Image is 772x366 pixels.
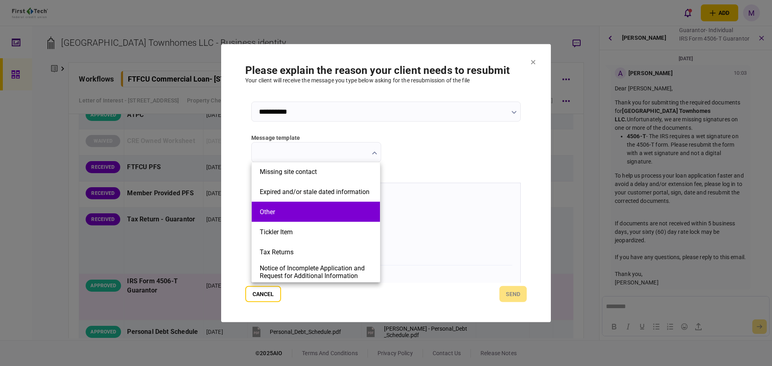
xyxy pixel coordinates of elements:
button: Tax Returns [260,248,372,256]
button: Notice of Incomplete Application and Request for Additional Information [260,264,372,280]
button: Tickler Item [260,228,372,236]
body: Rich Text Area. Press ALT-0 for help. [3,6,163,14]
button: Expired and/or stale dated information [260,188,372,196]
button: Other [260,208,372,216]
button: Missing site contact [260,168,372,176]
